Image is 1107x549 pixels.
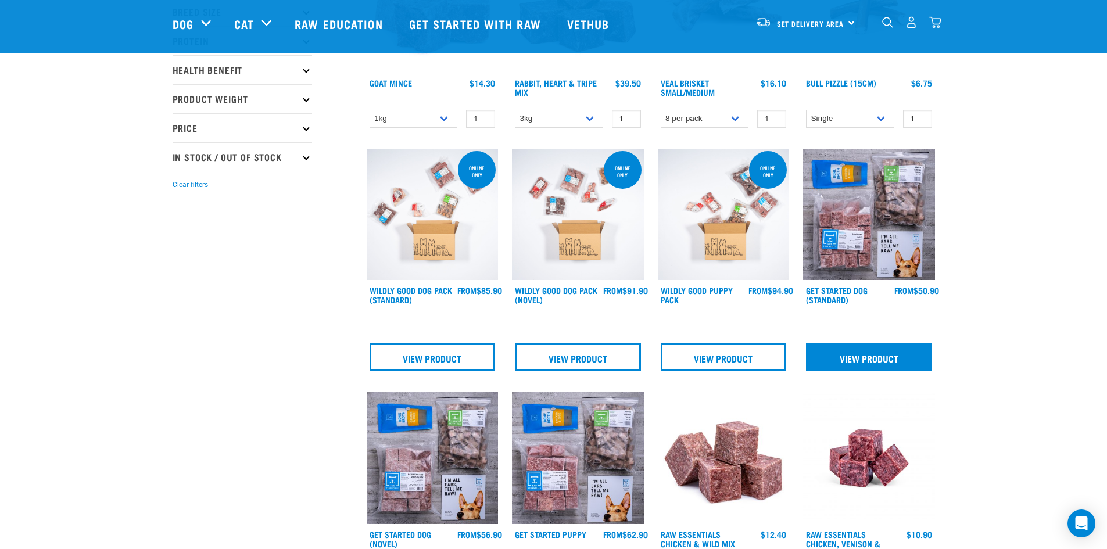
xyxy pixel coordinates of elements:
[757,110,786,128] input: 1
[755,17,771,27] img: van-moving.png
[661,532,735,546] a: Raw Essentials Chicken & Wild Mix
[905,16,918,28] img: user.png
[515,288,597,302] a: Wildly Good Dog Pack (Novel)
[367,149,499,281] img: Dog 0 2sec
[283,1,397,47] a: Raw Education
[173,55,312,84] p: Health Benefit
[512,392,644,524] img: NPS Puppy Update
[515,532,586,536] a: Get Started Puppy
[894,286,939,295] div: $50.90
[661,288,733,302] a: Wildly Good Puppy Pack
[748,286,793,295] div: $94.90
[173,113,312,142] p: Price
[466,110,495,128] input: 1
[661,81,715,94] a: Veal Brisket Small/Medium
[457,286,502,295] div: $85.90
[903,110,932,128] input: 1
[1067,509,1095,537] div: Open Intercom Messenger
[603,532,622,536] span: FROM
[603,288,622,292] span: FROM
[234,15,254,33] a: Cat
[749,159,787,184] div: Online Only
[658,392,790,524] img: Pile Of Cubed Chicken Wild Meat Mix
[457,288,477,292] span: FROM
[658,149,790,281] img: Puppy 0 2sec
[367,392,499,524] img: NSP Dog Novel Update
[929,16,941,28] img: home-icon@2x.png
[370,343,496,371] a: View Product
[604,159,642,184] div: Online Only
[470,78,495,88] div: $14.30
[458,159,496,184] div: Online Only
[173,15,194,33] a: Dog
[806,343,932,371] a: View Product
[761,78,786,88] div: $16.10
[803,392,935,524] img: Chicken Venison mix 1655
[457,532,477,536] span: FROM
[603,286,648,295] div: $91.90
[515,81,597,94] a: Rabbit, Heart & Tripe Mix
[748,288,768,292] span: FROM
[370,288,452,302] a: Wildly Good Dog Pack (Standard)
[806,288,868,302] a: Get Started Dog (Standard)
[615,78,641,88] div: $39.50
[512,149,644,281] img: Dog Novel 0 2sec
[370,532,431,546] a: Get Started Dog (Novel)
[173,142,312,171] p: In Stock / Out Of Stock
[911,78,932,88] div: $6.75
[803,149,935,281] img: NSP Dog Standard Update
[173,180,208,190] button: Clear filters
[603,530,648,539] div: $62.90
[612,110,641,128] input: 1
[370,81,412,85] a: Goat Mince
[882,17,893,28] img: home-icon-1@2x.png
[515,343,641,371] a: View Product
[556,1,624,47] a: Vethub
[173,84,312,113] p: Product Weight
[777,21,844,26] span: Set Delivery Area
[761,530,786,539] div: $12.40
[457,530,502,539] div: $56.90
[894,288,913,292] span: FROM
[397,1,556,47] a: Get started with Raw
[806,81,876,85] a: Bull Pizzle (15cm)
[661,343,787,371] a: View Product
[907,530,932,539] div: $10.90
